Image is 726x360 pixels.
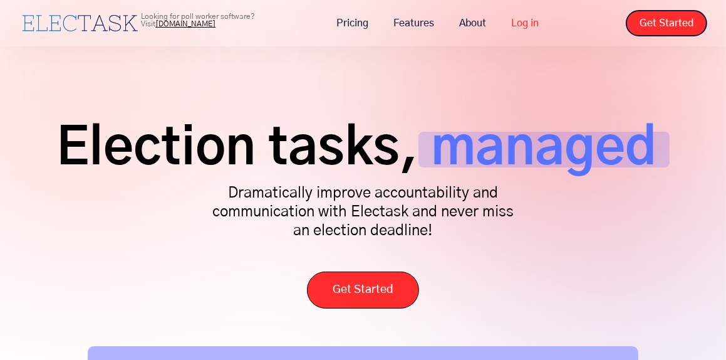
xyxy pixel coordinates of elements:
a: [DOMAIN_NAME] [155,20,215,28]
p: Dramatically improve accountability and communication with Electask and never miss an election de... [207,184,520,240]
a: Pricing [324,10,381,36]
span: managed [418,132,670,167]
span: Election tasks, [56,132,418,167]
a: Features [381,10,447,36]
a: About [447,10,499,36]
a: Get Started [626,10,707,36]
a: Log in [499,10,551,36]
a: Get Started [307,272,419,309]
a: home [19,12,141,34]
p: Looking for poll worker software? Visit [141,13,318,28]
